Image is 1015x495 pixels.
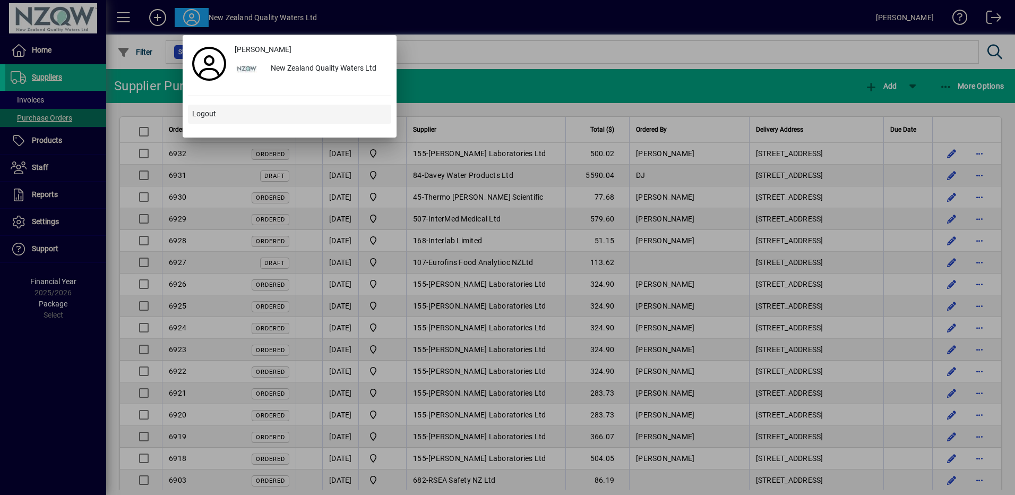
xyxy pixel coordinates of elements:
span: [PERSON_NAME] [235,44,291,55]
button: New Zealand Quality Waters Ltd [230,59,391,79]
a: [PERSON_NAME] [230,40,391,59]
a: Profile [188,54,230,73]
span: Logout [192,108,216,120]
div: New Zealand Quality Waters Ltd [262,59,391,79]
button: Logout [188,105,391,124]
